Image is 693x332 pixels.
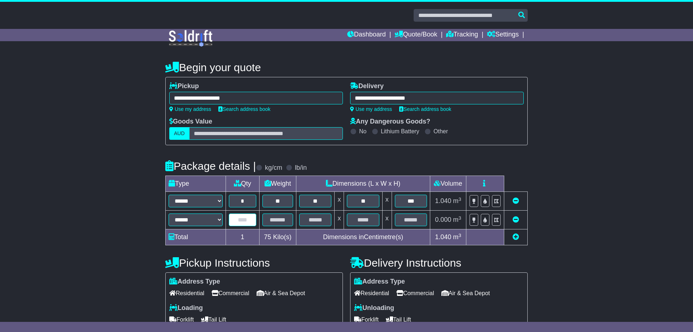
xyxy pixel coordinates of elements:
label: Loading [169,304,203,312]
label: Address Type [354,278,405,286]
td: 1 [226,229,260,245]
label: Goods Value [169,118,212,126]
label: Lithium Battery [381,128,419,135]
span: Air & Sea Depot [257,288,305,299]
span: Commercial [212,288,249,299]
td: x [335,211,344,229]
td: x [335,192,344,211]
label: kg/cm [265,164,282,172]
a: Settings [487,29,519,41]
td: Volume [430,176,466,192]
a: Use my address [169,106,211,112]
label: Pickup [169,82,199,90]
a: Add new item [513,233,519,241]
label: Other [433,128,448,135]
label: Address Type [169,278,220,286]
h4: Delivery Instructions [350,257,528,269]
a: Use my address [350,106,392,112]
label: Unloading [354,304,394,312]
span: Residential [169,288,204,299]
td: Qty [226,176,260,192]
span: 75 [264,233,271,241]
td: Weight [259,176,296,192]
label: AUD [169,127,189,140]
span: 0.000 [435,216,451,223]
td: Dimensions (L x W x H) [296,176,430,192]
td: Total [166,229,226,245]
span: 1.040 [435,197,451,204]
sup: 3 [458,215,461,221]
a: Quote/Book [395,29,437,41]
td: x [382,211,392,229]
a: Remove this item [513,197,519,204]
span: m [453,216,461,223]
span: Forklift [354,314,379,325]
h4: Begin your quote [165,61,528,73]
a: Tracking [446,29,478,41]
span: m [453,233,461,241]
span: m [453,197,461,204]
span: Tail Lift [201,314,226,325]
span: Tail Lift [386,314,411,325]
td: Kilo(s) [259,229,296,245]
label: Any Dangerous Goods? [350,118,430,126]
a: Search address book [218,106,270,112]
label: No [359,128,366,135]
td: x [382,192,392,211]
a: Dashboard [347,29,386,41]
h4: Pickup Instructions [165,257,343,269]
td: Type [166,176,226,192]
sup: 3 [458,197,461,202]
span: 1.040 [435,233,451,241]
sup: 3 [458,233,461,238]
a: Search address book [399,106,451,112]
a: Remove this item [513,216,519,223]
h4: Package details | [165,160,256,172]
span: Commercial [396,288,434,299]
label: lb/in [295,164,307,172]
td: Dimensions in Centimetre(s) [296,229,430,245]
span: Residential [354,288,389,299]
label: Delivery [350,82,384,90]
span: Forklift [169,314,194,325]
span: Air & Sea Depot [441,288,490,299]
